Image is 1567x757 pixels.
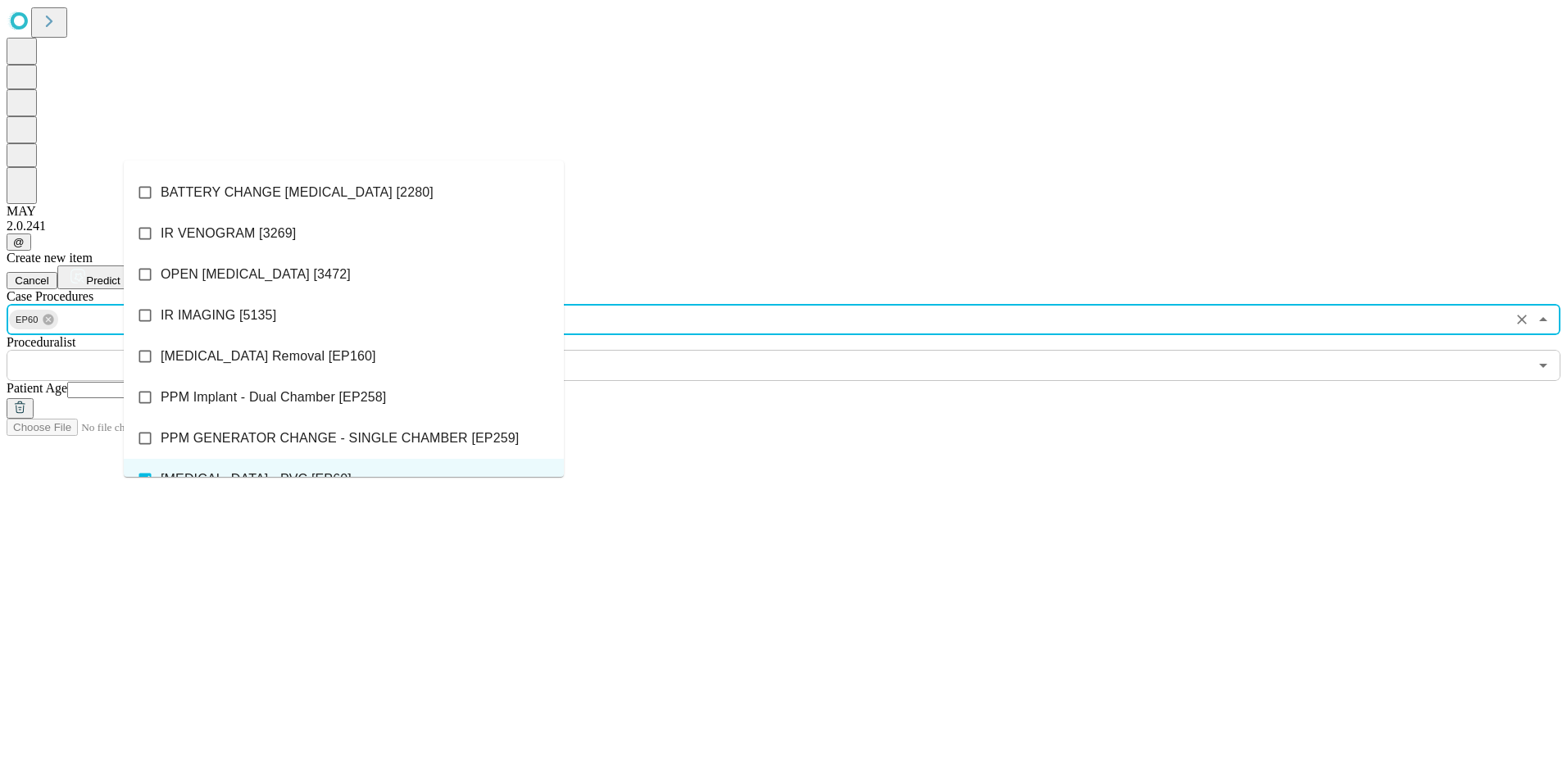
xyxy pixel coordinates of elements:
[13,236,25,248] span: @
[161,388,386,407] span: PPM Implant - Dual Chamber [EP258]
[7,289,93,303] span: Scheduled Procedure
[7,272,57,289] button: Cancel
[7,335,75,349] span: Proceduralist
[7,233,31,251] button: @
[161,183,434,202] span: BATTERY CHANGE [MEDICAL_DATA] [2280]
[161,347,376,366] span: [MEDICAL_DATA] Removal [EP160]
[161,469,352,489] span: [MEDICAL_DATA] - PVC [EP60]
[15,274,49,287] span: Cancel
[57,265,133,289] button: Predict
[9,310,58,329] div: EP60
[1510,308,1533,331] button: Clear
[161,224,296,243] span: IR VENOGRAM [3269]
[7,204,1560,219] div: MAY
[7,251,93,265] span: Create new item
[1532,354,1555,377] button: Open
[9,311,45,329] span: EP60
[7,219,1560,233] div: 2.0.241
[161,265,351,284] span: OPEN [MEDICAL_DATA] [3472]
[86,274,120,287] span: Predict
[161,428,519,448] span: PPM GENERATOR CHANGE - SINGLE CHAMBER [EP259]
[1532,308,1555,331] button: Close
[161,306,276,325] span: IR IMAGING [5135]
[7,381,67,395] span: Patient Age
